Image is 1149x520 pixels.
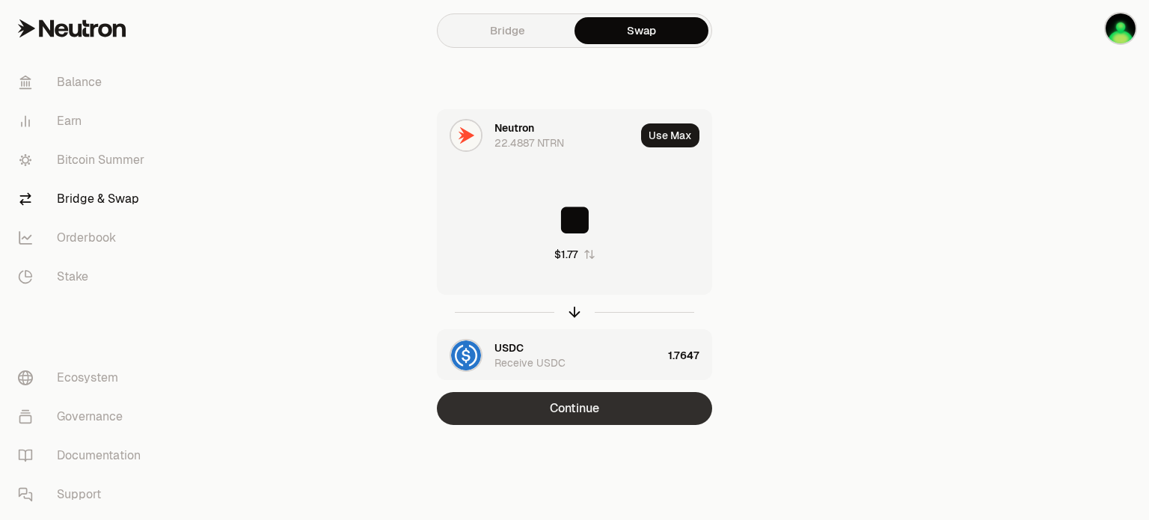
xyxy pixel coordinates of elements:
[494,120,534,135] div: Neutron
[494,355,566,370] div: Receive USDC
[554,247,595,262] button: $1.77
[6,180,162,218] a: Bridge & Swap
[6,436,162,475] a: Documentation
[6,358,162,397] a: Ecosystem
[6,475,162,514] a: Support
[6,257,162,296] a: Stake
[451,340,481,370] img: USDC Logo
[6,141,162,180] a: Bitcoin Summer
[554,247,577,262] div: $1.77
[6,397,162,436] a: Governance
[6,63,162,102] a: Balance
[641,123,699,147] button: Use Max
[6,102,162,141] a: Earn
[438,110,635,161] div: NTRN LogoNeutron22.4887 NTRN
[494,135,564,150] div: 22.4887 NTRN
[451,120,481,150] img: NTRN Logo
[438,330,662,381] div: USDC LogoUSDCReceive USDC
[437,392,712,425] button: Continue
[574,17,708,44] a: Swap
[494,340,524,355] div: USDC
[6,218,162,257] a: Orderbook
[668,330,711,381] div: 1.7647
[1106,13,1136,43] img: Daditos
[441,17,574,44] a: Bridge
[438,330,711,381] button: USDC LogoUSDCReceive USDC1.7647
